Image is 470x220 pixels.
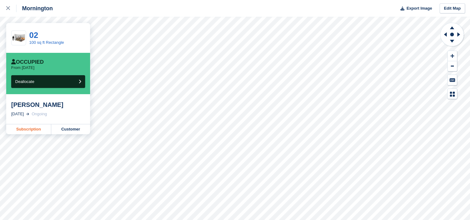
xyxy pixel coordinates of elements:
[397,3,432,14] button: Export Image
[11,101,85,108] div: [PERSON_NAME]
[448,61,457,71] button: Zoom Out
[11,65,34,70] p: From [DATE]
[11,75,85,88] button: Deallocate
[448,75,457,85] button: Keyboard Shortcuts
[51,124,90,134] a: Customer
[15,79,34,84] span: Deallocate
[11,33,26,44] img: 100-sqft-unit.jpg
[11,59,44,65] div: Occupied
[16,5,53,12] div: Mornington
[448,89,457,99] button: Map Legend
[11,111,24,117] div: [DATE]
[29,40,64,45] a: 100 sq ft Rectangle
[26,113,29,115] img: arrow-right-light-icn-cde0832a797a2874e46488d9cf13f60e5c3a73dbe684e267c42b8395dfbc2abf.svg
[440,3,465,14] a: Edit Map
[32,111,47,117] div: Ongoing
[29,30,38,40] a: 02
[6,124,51,134] a: Subscription
[448,51,457,61] button: Zoom In
[406,5,432,11] span: Export Image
